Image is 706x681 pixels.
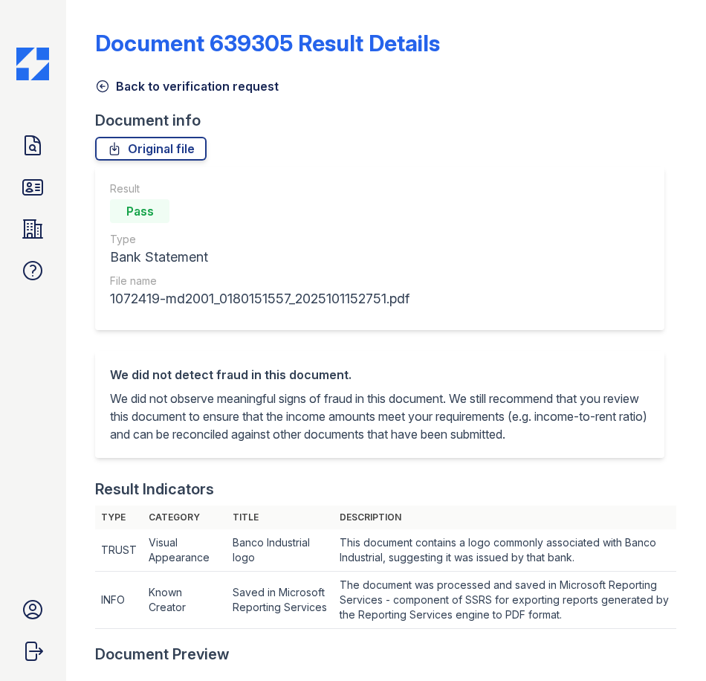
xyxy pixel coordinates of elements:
[95,137,207,161] a: Original file
[110,288,409,309] div: 1072419-md2001_0180151557_2025101152751.pdf
[334,572,677,629] td: The document was processed and saved in Microsoft Reporting Services - component of SSRS for expo...
[95,506,143,529] th: Type
[110,232,409,247] div: Type
[95,479,214,500] div: Result Indicators
[95,110,676,131] div: Document info
[227,529,334,572] td: Banco Industrial logo
[143,529,226,572] td: Visual Appearance
[110,274,409,288] div: File name
[95,529,143,572] td: TRUST
[110,247,409,268] div: Bank Statement
[95,572,143,629] td: INFO
[143,572,226,629] td: Known Creator
[110,390,650,443] p: We did not observe meaningful signs of fraud in this document. We still recommend that you review...
[227,572,334,629] td: Saved in Microsoft Reporting Services
[110,199,169,223] div: Pass
[110,366,650,384] div: We did not detect fraud in this document.
[143,506,226,529] th: Category
[334,506,677,529] th: Description
[95,30,440,57] a: Document 639305 Result Details
[16,48,49,80] img: CE_Icon_Blue-c292c112584629df590d857e76928e9f676e5b41ef8f769ba2f05ee15b207248.png
[95,644,230,665] div: Document Preview
[110,181,409,196] div: Result
[334,529,677,572] td: This document contains a logo commonly associated with Banco Industrial, suggesting it was issued...
[227,506,334,529] th: Title
[95,77,279,95] a: Back to verification request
